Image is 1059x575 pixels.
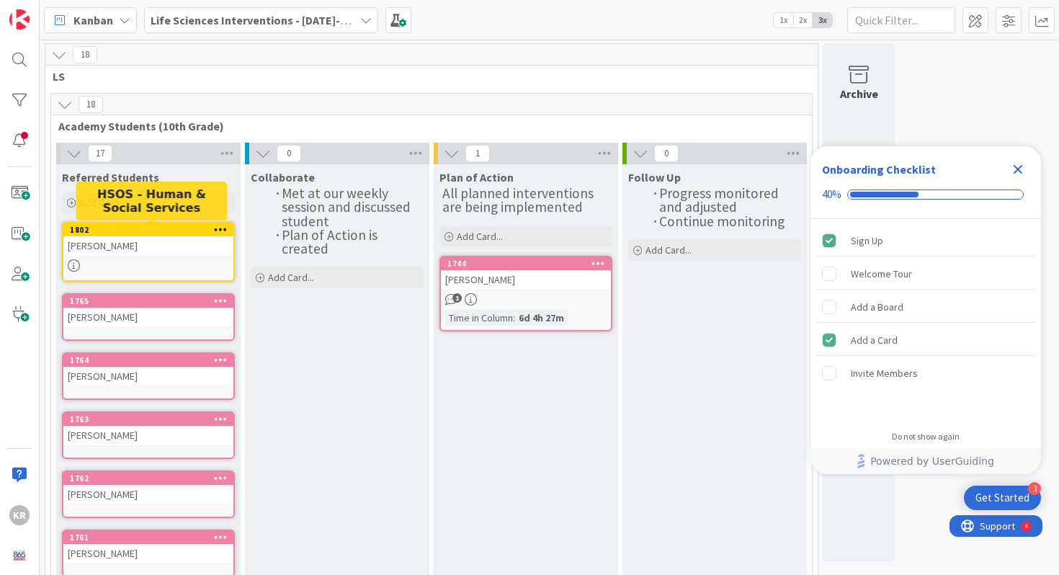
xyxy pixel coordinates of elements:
span: Support [30,2,66,19]
div: 40% [822,188,841,201]
div: 1763 [70,414,233,424]
span: 3x [813,13,832,27]
div: Checklist progress: 40% [822,188,1029,201]
div: Welcome Tour [851,265,912,282]
div: Add a Board is incomplete. [816,291,1035,323]
div: 1764[PERSON_NAME] [63,354,233,385]
div: 1761[PERSON_NAME] [63,531,233,563]
div: Time in Column [445,310,513,326]
div: KR [9,505,30,525]
span: Referred Students [62,170,159,184]
span: Continue monitoring [659,213,785,230]
span: Powered by UserGuiding [870,453,994,470]
div: 1802[PERSON_NAME] [63,223,233,255]
span: Collaborate [251,170,315,184]
div: Checklist items [810,219,1041,422]
span: 1 [452,293,462,303]
div: Close Checklist [1006,158,1029,181]
div: 1765 [70,296,233,306]
a: 1763[PERSON_NAME] [62,411,235,459]
div: 1744 [447,259,611,269]
div: Welcome Tour is incomplete. [816,258,1035,290]
a: 1765[PERSON_NAME] [62,293,235,341]
div: 1765[PERSON_NAME] [63,295,233,326]
div: [PERSON_NAME] [63,308,233,326]
span: Plan of Action is created [282,226,380,257]
span: Add Card... [268,271,314,284]
input: Quick Filter... [847,7,955,33]
div: 1761 [63,531,233,544]
a: 1762[PERSON_NAME] [62,471,235,518]
div: 1744 [441,257,611,270]
div: Add a Card is complete. [816,324,1035,356]
div: [PERSON_NAME] [63,426,233,445]
div: Add a Card [851,331,898,349]
span: All planned interventions are being implemented [442,184,596,215]
div: 1762 [70,473,233,483]
div: Sign Up is complete. [816,225,1035,257]
div: [PERSON_NAME] [63,367,233,385]
div: 1764 [70,355,233,365]
a: Powered by UserGuiding [818,448,1034,474]
div: 1802 [70,225,233,235]
div: 1763 [63,413,233,426]
span: Add Card... [645,244,692,257]
div: 1802 [63,223,233,236]
span: 1 [465,145,490,162]
h5: HSOS - Human & Social Services [82,187,222,215]
div: Sign Up [851,232,883,249]
span: Plan of Action [439,170,514,184]
div: Open Get Started checklist, remaining modules: 3 [964,486,1041,510]
span: 18 [73,46,97,63]
div: Add a Board [851,298,903,316]
b: Life Sciences Interventions - [DATE]-[DATE] [151,13,374,27]
div: 1763[PERSON_NAME] [63,413,233,445]
div: Do not show again [892,431,960,442]
div: Invite Members [851,365,918,382]
span: Academy Students (10th Grade) [58,119,794,133]
div: 1762[PERSON_NAME] [63,472,233,504]
a: 1764[PERSON_NAME] [62,352,235,400]
div: 6d 4h 27m [515,310,568,326]
div: [PERSON_NAME] [63,485,233,504]
div: Get Started [975,491,1029,505]
div: [PERSON_NAME] [63,236,233,255]
div: 1762 [63,472,233,485]
div: 1764 [63,354,233,367]
span: 18 [79,96,103,113]
div: Footer [810,448,1041,474]
div: 1761 [70,532,233,543]
div: [PERSON_NAME] [63,544,233,563]
a: 1744[PERSON_NAME]Time in Column:6d 4h 27m [439,256,612,331]
a: 1802[PERSON_NAME] [62,222,235,282]
span: : [513,310,515,326]
span: 0 [654,145,679,162]
span: 0 [277,145,301,162]
span: Met at our weekly session and discussed student [282,184,414,230]
img: Visit kanbanzone.com [9,9,30,30]
div: Checklist Container [810,146,1041,474]
div: Archive [840,85,878,102]
span: 2x [793,13,813,27]
div: Onboarding Checklist [822,161,936,178]
div: [PERSON_NAME] [441,270,611,289]
span: Kanban [73,12,113,29]
div: 1744[PERSON_NAME] [441,257,611,289]
div: 3 [1028,482,1041,495]
div: 4 [75,6,79,17]
span: LS [53,69,800,84]
img: avatar [9,545,30,566]
div: 1765 [63,295,233,308]
span: Add Card... [457,230,503,243]
span: 1x [774,13,793,27]
span: 17 [88,145,112,162]
span: Progress monitored and adjusted [659,184,782,215]
span: Follow Up [628,170,681,184]
div: Invite Members is incomplete. [816,357,1035,389]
